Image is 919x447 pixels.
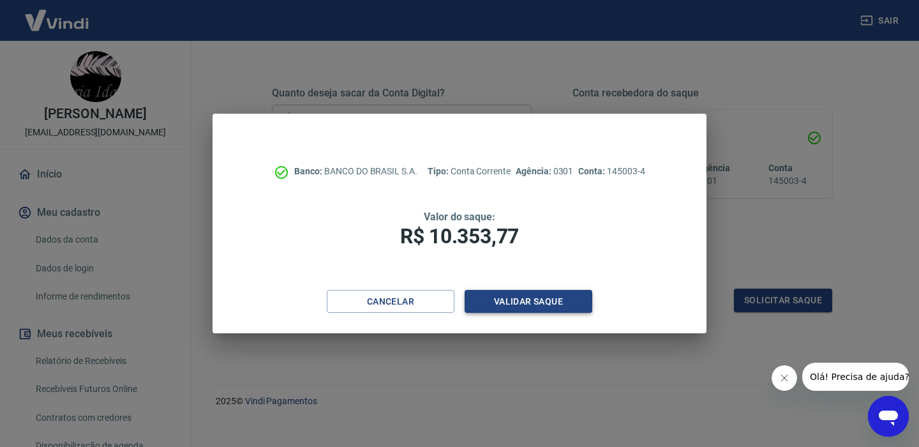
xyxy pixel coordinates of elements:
[400,224,519,248] span: R$ 10.353,77
[516,165,573,178] p: 0301
[294,166,324,176] span: Banco:
[516,166,553,176] span: Agência:
[327,290,454,314] button: Cancelar
[8,9,107,19] span: Olá! Precisa de ajuda?
[465,290,592,314] button: Validar saque
[578,165,645,178] p: 145003-4
[428,165,511,178] p: Conta Corrente
[578,166,607,176] span: Conta:
[772,365,797,391] iframe: Fechar mensagem
[424,211,495,223] span: Valor do saque:
[802,363,909,391] iframe: Mensagem da empresa
[294,165,417,178] p: BANCO DO BRASIL S.A.
[868,396,909,437] iframe: Botão para abrir a janela de mensagens
[428,166,451,176] span: Tipo:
